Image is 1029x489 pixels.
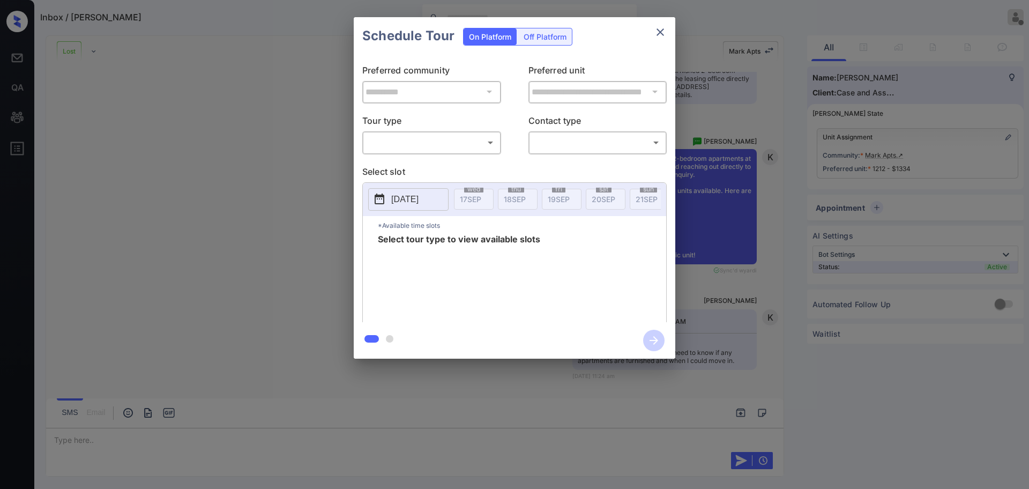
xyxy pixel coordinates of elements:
[362,114,501,131] p: Tour type
[368,188,449,210] button: [DATE]
[518,28,572,45] div: Off Platform
[391,192,419,205] p: [DATE]
[528,114,667,131] p: Contact type
[362,63,501,80] p: Preferred community
[464,28,517,45] div: On Platform
[650,21,671,43] button: close
[528,63,667,80] p: Preferred unit
[378,234,540,320] span: Select tour type to view available slots
[362,165,667,182] p: Select slot
[378,216,666,234] p: *Available time slots
[354,17,463,55] h2: Schedule Tour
